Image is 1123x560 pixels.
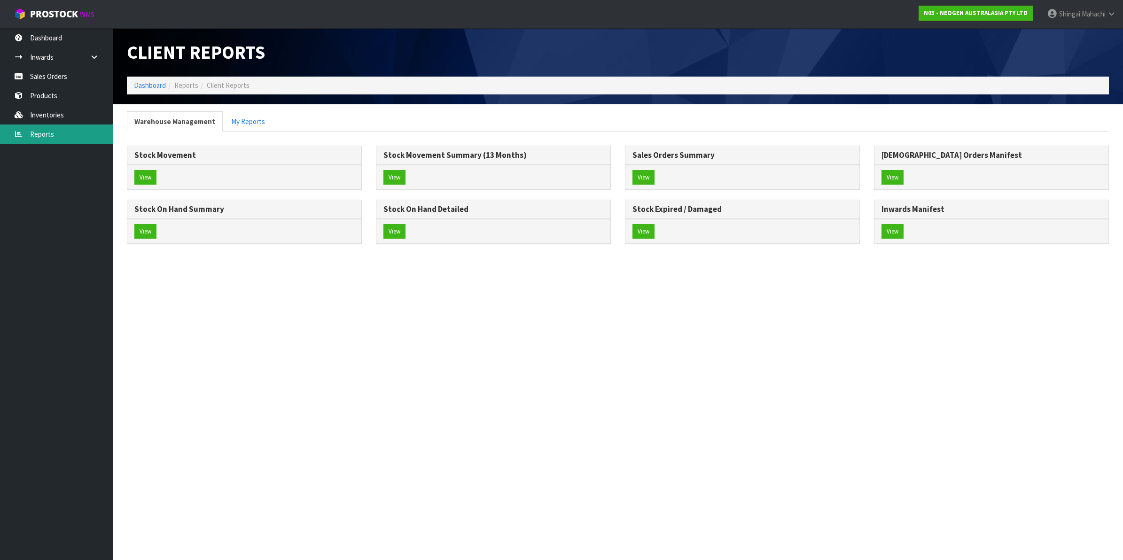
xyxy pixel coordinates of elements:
img: cube-alt.png [14,8,26,20]
button: View [383,170,406,185]
button: View [134,170,156,185]
button: View [632,224,655,239]
a: Warehouse Management [127,111,223,132]
h3: Stock Movement [134,151,354,160]
h3: Sales Orders Summary [632,151,852,160]
h3: Stock On Hand Summary [134,205,354,214]
a: My Reports [224,111,273,132]
span: Reports [174,81,198,90]
h3: Stock Expired / Damaged [632,205,852,214]
span: Shingai [1059,9,1080,18]
a: Dashboard [134,81,166,90]
h3: [DEMOGRAPHIC_DATA] Orders Manifest [881,151,1101,160]
button: View [881,224,904,239]
span: Client Reports [207,81,250,90]
button: View [134,224,156,239]
span: Client Reports [127,40,265,64]
button: View [632,170,655,185]
span: Mahachi [1082,9,1106,18]
h3: Inwards Manifest [881,205,1101,214]
strong: N03 - NEOGEN AUSTRALASIA PTY LTD [924,9,1028,17]
h3: Stock On Hand Detailed [383,205,603,214]
h3: Stock Movement Summary (13 Months) [383,151,603,160]
small: WMS [80,10,94,19]
button: View [881,170,904,185]
button: View [383,224,406,239]
span: ProStock [30,8,78,20]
